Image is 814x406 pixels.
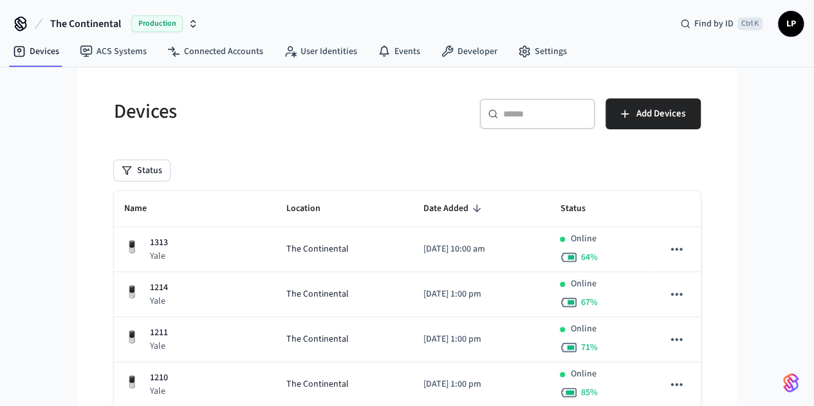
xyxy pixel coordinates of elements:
[124,329,140,345] img: Yale Assure Touchscreen Wifi Smart Lock, Satin Nickel, Front
[636,106,685,122] span: Add Devices
[50,16,121,32] span: The Continental
[423,288,540,301] p: [DATE] 1:00 pm
[367,40,430,63] a: Events
[124,374,140,390] img: Yale Assure Touchscreen Wifi Smart Lock, Satin Nickel, Front
[423,199,485,219] span: Date Added
[69,40,157,63] a: ACS Systems
[783,373,799,393] img: SeamLogoGradient.69752ec5.svg
[286,333,349,346] span: The Continental
[131,15,183,32] span: Production
[778,11,804,37] button: LP
[286,199,337,219] span: Location
[150,340,168,353] p: Yale
[737,17,763,30] span: Ctrl K
[570,322,596,336] p: Online
[423,243,540,256] p: [DATE] 10:00 am
[157,40,273,63] a: Connected Accounts
[508,40,577,63] a: Settings
[580,341,597,354] span: 71 %
[580,296,597,309] span: 67 %
[150,236,168,250] p: 1313
[273,40,367,63] a: User Identities
[670,12,773,35] div: Find by IDCtrl K
[150,295,168,308] p: Yale
[570,277,596,291] p: Online
[150,281,168,295] p: 1214
[580,386,597,399] span: 85 %
[114,98,400,125] h5: Devices
[286,378,349,391] span: The Continental
[423,333,540,346] p: [DATE] 1:00 pm
[150,250,168,263] p: Yale
[570,232,596,246] p: Online
[286,243,349,256] span: The Continental
[150,385,168,398] p: Yale
[560,199,602,219] span: Status
[3,40,69,63] a: Devices
[124,284,140,300] img: Yale Assure Touchscreen Wifi Smart Lock, Satin Nickel, Front
[606,98,701,129] button: Add Devices
[150,326,168,340] p: 1211
[580,251,597,264] span: 64 %
[430,40,508,63] a: Developer
[150,371,168,385] p: 1210
[286,288,349,301] span: The Continental
[570,367,596,381] p: Online
[694,17,734,30] span: Find by ID
[779,12,802,35] span: LP
[423,378,540,391] p: [DATE] 1:00 pm
[124,199,163,219] span: Name
[114,160,170,181] button: Status
[124,239,140,255] img: Yale Assure Touchscreen Wifi Smart Lock, Satin Nickel, Front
